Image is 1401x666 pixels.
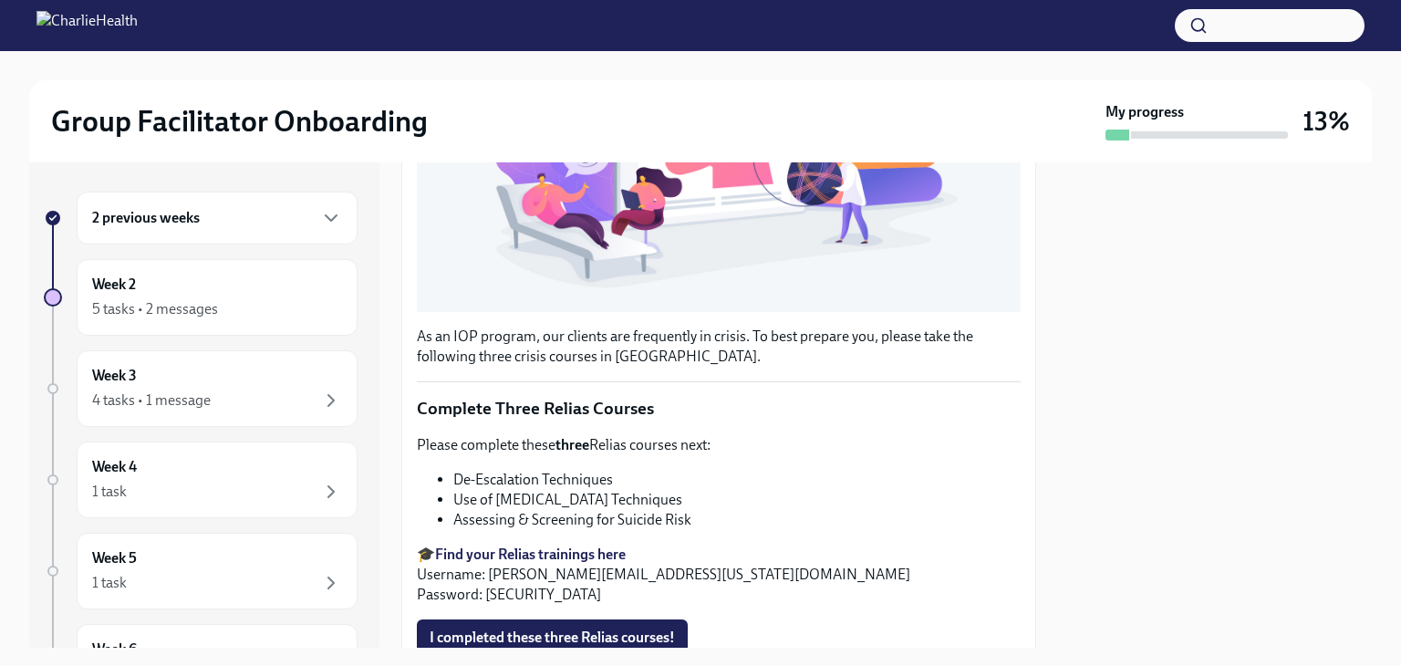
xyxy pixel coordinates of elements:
[453,510,1021,530] li: Assessing & Screening for Suicide Risk
[1105,102,1184,122] strong: My progress
[44,533,358,609] a: Week 51 task
[51,103,428,140] h2: Group Facilitator Onboarding
[92,457,137,477] h6: Week 4
[417,545,1021,605] p: 🎓 Username: [PERSON_NAME][EMAIL_ADDRESS][US_STATE][DOMAIN_NAME] Password: [SECURITY_DATA]
[430,629,675,647] span: I completed these three Relias courses!
[92,299,218,319] div: 5 tasks • 2 messages
[92,640,137,660] h6: Week 6
[44,259,358,336] a: Week 25 tasks • 2 messages
[555,436,589,453] strong: three
[92,548,137,568] h6: Week 5
[453,490,1021,510] li: Use of [MEDICAL_DATA] Techniques
[417,397,1021,421] p: Complete Three Relias Courses
[1302,105,1350,138] h3: 13%
[77,192,358,245] div: 2 previous weeks
[453,470,1021,490] li: De-Escalation Techniques
[92,208,200,228] h6: 2 previous weeks
[44,350,358,427] a: Week 34 tasks • 1 message
[92,275,136,295] h6: Week 2
[92,390,211,411] div: 4 tasks • 1 message
[92,573,127,593] div: 1 task
[44,442,358,518] a: Week 41 task
[92,366,137,386] h6: Week 3
[435,546,626,563] a: Find your Relias trainings here
[92,482,127,502] div: 1 task
[417,619,688,656] button: I completed these three Relias courses!
[417,435,1021,455] p: Please complete these Relias courses next:
[36,11,138,40] img: CharlieHealth
[417,327,1021,367] p: As an IOP program, our clients are frequently in crisis. To best prepare you, please take the fol...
